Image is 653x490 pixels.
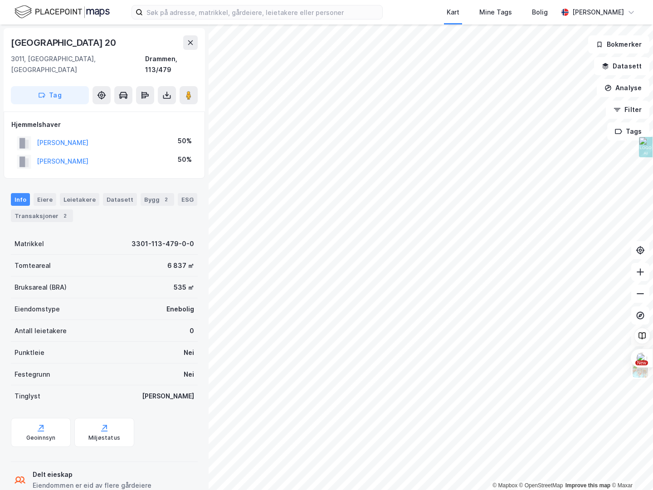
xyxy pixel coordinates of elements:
div: [PERSON_NAME] [142,391,194,402]
div: [GEOGRAPHIC_DATA] 20 [11,35,118,50]
div: Hjemmelshaver [11,119,197,130]
div: Drammen, 113/479 [145,53,198,75]
div: Eiere [34,193,56,206]
div: 535 ㎡ [174,282,194,293]
div: Nei [184,369,194,380]
button: Tag [11,86,89,104]
div: 6 837 ㎡ [167,260,194,271]
button: Filter [606,101,649,119]
div: 3011, [GEOGRAPHIC_DATA], [GEOGRAPHIC_DATA] [11,53,145,75]
div: 0 [190,325,194,336]
div: Punktleie [15,347,44,358]
a: Mapbox [492,482,517,489]
div: Mine Tags [479,7,512,18]
div: Antall leietakere [15,325,67,336]
div: 2 [60,211,69,220]
div: ESG [178,193,197,206]
div: 50% [178,136,192,146]
div: Bruksareal (BRA) [15,282,67,293]
div: Tomteareal [15,260,51,271]
button: Tags [607,122,649,141]
a: OpenStreetMap [519,482,563,489]
div: Bygg [141,193,174,206]
div: 2 [161,195,171,204]
div: Kart [447,7,459,18]
iframe: Chat Widget [608,446,653,490]
div: Info [11,193,30,206]
button: Analyse [597,79,649,97]
div: Transaksjoner [11,209,73,222]
button: Datasett [594,57,649,75]
div: [PERSON_NAME] [572,7,624,18]
div: Bolig [532,7,548,18]
div: Geoinnsyn [26,434,56,441]
div: Leietakere [60,193,99,206]
div: Miljøstatus [88,434,120,441]
button: Bokmerker [588,35,649,53]
div: Eiendomstype [15,304,60,315]
div: Festegrunn [15,369,50,380]
div: Datasett [103,193,137,206]
a: Improve this map [565,482,610,489]
div: Tinglyst [15,391,40,402]
div: 50% [178,154,192,165]
div: Enebolig [166,304,194,315]
div: Matrikkel [15,238,44,249]
div: Kontrollprogram for chat [608,446,653,490]
div: 3301-113-479-0-0 [132,238,194,249]
input: Søk på adresse, matrikkel, gårdeiere, leietakere eller personer [143,5,382,19]
div: Nei [184,347,194,358]
div: Delt eieskap [33,469,151,480]
img: logo.f888ab2527a4732fd821a326f86c7f29.svg [15,4,110,20]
